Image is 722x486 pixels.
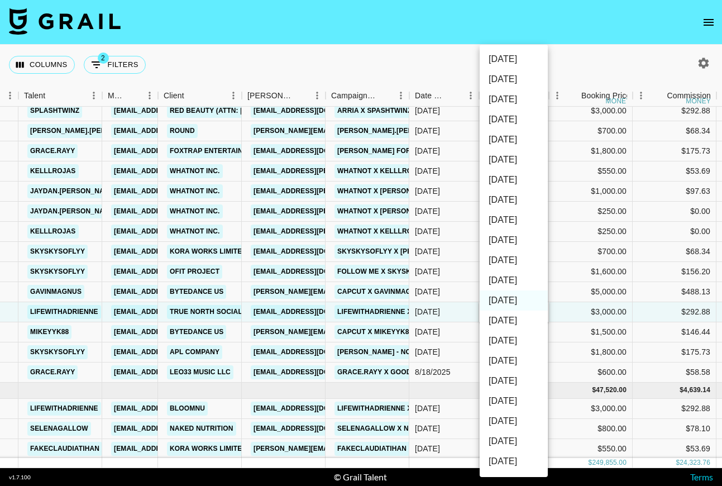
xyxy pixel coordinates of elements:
li: [DATE] [480,250,548,270]
li: [DATE] [480,49,548,69]
li: [DATE] [480,190,548,210]
li: [DATE] [480,331,548,351]
li: [DATE] [480,351,548,371]
li: [DATE] [480,431,548,451]
li: [DATE] [480,270,548,290]
li: [DATE] [480,391,548,411]
li: [DATE] [480,371,548,391]
li: [DATE] [480,290,548,311]
li: [DATE] [480,230,548,250]
li: [DATE] [480,170,548,190]
li: [DATE] [480,130,548,150]
li: [DATE] [480,451,548,471]
li: [DATE] [480,411,548,431]
li: [DATE] [480,89,548,109]
li: [DATE] [480,109,548,130]
li: [DATE] [480,210,548,230]
li: [DATE] [480,69,548,89]
li: [DATE] [480,311,548,331]
li: [DATE] [480,150,548,170]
